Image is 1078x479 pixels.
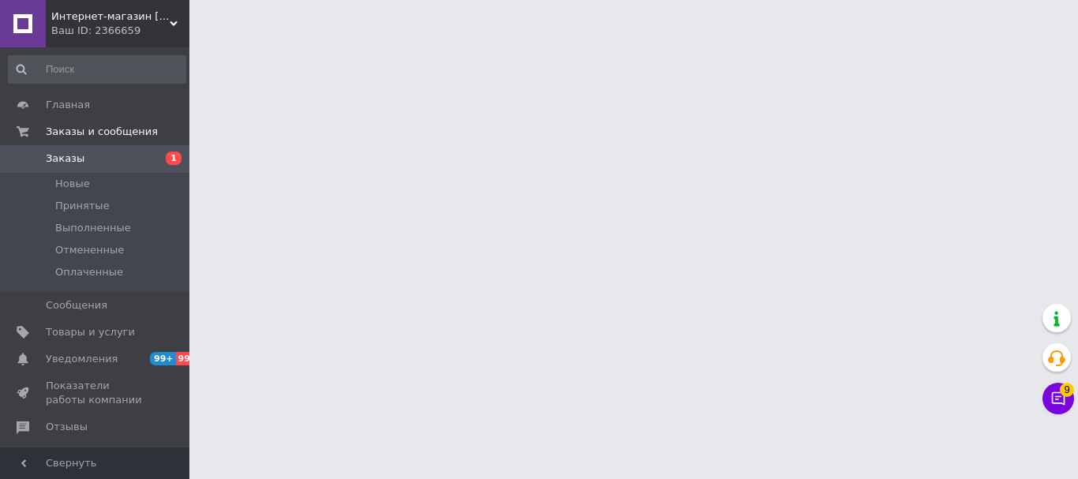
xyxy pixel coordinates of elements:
[1042,383,1074,414] button: Чат с покупателем9
[51,24,189,38] div: Ваш ID: 2366659
[166,152,182,165] span: 1
[46,298,107,312] span: Сообщения
[55,177,90,191] span: Новые
[55,199,110,213] span: Принятые
[176,352,202,365] span: 99+
[8,55,186,84] input: Поиск
[46,125,158,139] span: Заказы и сообщения
[46,325,135,339] span: Товары и услуги
[1060,383,1074,397] span: 9
[46,379,146,407] span: Показатели работы компании
[46,152,84,166] span: Заказы
[55,243,124,257] span: Отмененные
[46,352,118,366] span: Уведомления
[150,352,176,365] span: 99+
[55,265,123,279] span: Оплаченные
[46,420,88,434] span: Отзывы
[51,9,170,24] span: Интернет-магазин Minimalka.com - минимальные цены на одежду и обувь, нижнее белье и другие товары
[55,221,131,235] span: Выполненные
[46,98,90,112] span: Главная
